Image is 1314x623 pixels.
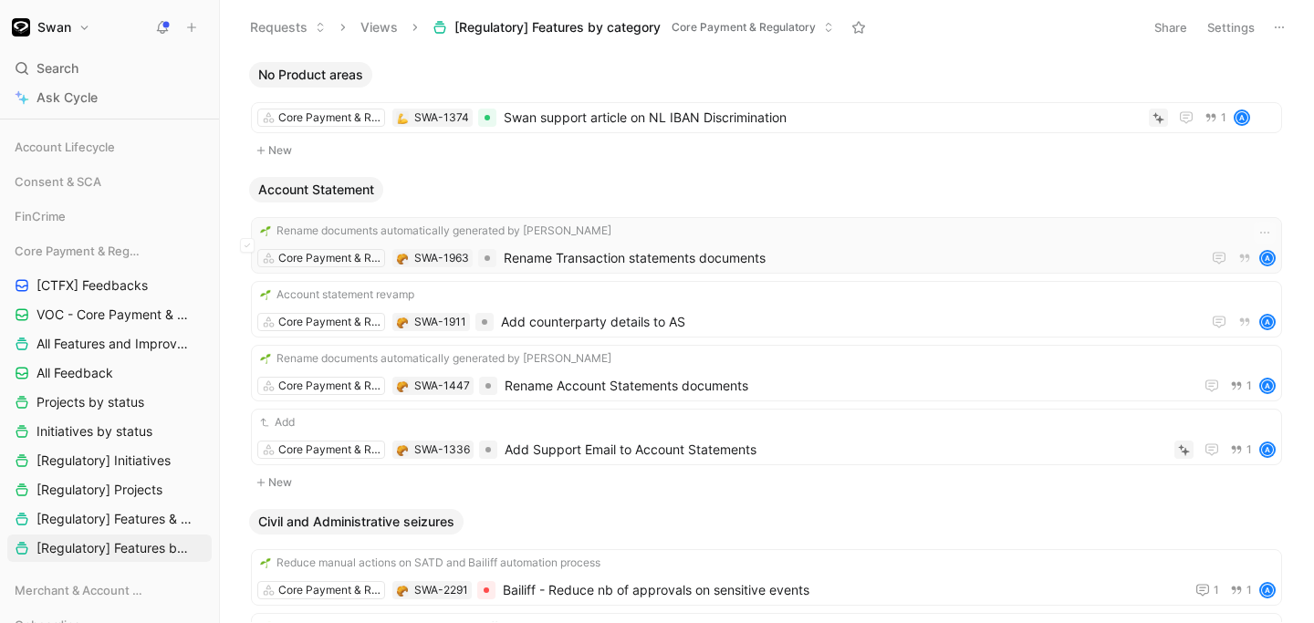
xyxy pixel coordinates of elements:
[276,554,600,572] span: Reduce manual actions on SATD and Bailiff automation process
[257,286,417,304] button: 🌱Account statement revamp
[504,247,1194,269] span: Rename Transaction statements documents
[397,445,408,456] img: 🥐
[260,557,271,568] img: 🌱
[257,413,297,431] button: Add
[278,249,381,267] div: Core Payment & Regulatory
[414,581,468,599] div: SWA-2291
[251,409,1282,465] a: AddCore Payment & Regulatory🥐SWA-1336Add Support Email to Account Statements1A
[36,481,162,499] span: [Regulatory] Projects
[242,62,1291,162] div: No Product areasNew
[414,249,469,267] div: SWA-1963
[251,281,1282,337] a: 🌱Account statement revampCore Payment & Regulatory🥐SWA-1911Add counterparty details to ASA
[397,381,408,392] img: 🥐
[1192,579,1223,601] button: 1
[15,581,143,599] span: Merchant & Account Funding
[454,18,661,36] span: [Regulatory] Features by category
[278,109,381,127] div: Core Payment & Regulatory
[397,586,408,597] img: 🥐
[276,286,414,304] span: Account statement revamp
[7,476,212,504] a: [Regulatory] Projects
[1146,15,1195,40] button: Share
[36,539,191,557] span: [Regulatory] Features by category
[7,202,212,230] div: FinCrime
[260,225,271,236] img: 🌱
[7,447,212,474] a: [Regulatory] Initiatives
[36,306,191,324] span: VOC - Core Payment & Regulatory
[7,330,212,358] a: All Features and Improvements by status
[1201,108,1230,128] button: 1
[1236,111,1248,124] div: A
[7,272,212,299] a: [CTFX] Feedbacks
[249,62,372,88] button: No Product areas
[36,87,98,109] span: Ask Cycle
[672,18,816,36] span: Core Payment & Regulatory
[12,18,30,36] img: Swan
[7,359,212,387] a: All Feedback
[396,111,409,124] button: 💪
[7,237,212,265] div: Core Payment & Regulatory
[1246,585,1252,596] span: 1
[260,289,271,300] img: 🌱
[278,581,381,599] div: Core Payment & Regulatory
[1261,252,1274,265] div: A
[397,254,408,265] img: 🥐
[258,513,454,531] span: Civil and Administrative seizures
[1226,376,1256,396] button: 1
[1199,15,1263,40] button: Settings
[7,535,212,562] a: [Regulatory] Features by category
[396,316,409,328] button: 🥐
[414,377,470,395] div: SWA-1447
[251,345,1282,401] a: 🌱Rename documents automatically generated by [PERSON_NAME]Core Payment & Regulatory🥐SWA-1447Renam...
[36,364,113,382] span: All Feedback
[36,422,152,441] span: Initiatives by status
[397,317,408,328] img: 🥐
[1261,379,1274,392] div: A
[257,349,614,368] button: 🌱Rename documents automatically generated by [PERSON_NAME]
[414,109,469,127] div: SWA-1374
[504,107,1142,129] span: Swan support article on NL IBAN Discrimination
[1226,580,1256,600] button: 1
[260,353,271,364] img: 🌱
[1221,112,1226,123] span: 1
[7,168,212,195] div: Consent & SCA
[505,375,1186,397] span: Rename Account Statements documents
[15,138,115,156] span: Account Lifecycle
[7,418,212,445] a: Initiatives by status
[278,441,381,459] div: Core Payment & Regulatory
[352,14,406,41] button: Views
[424,14,842,41] button: [Regulatory] Features by categoryCore Payment & Regulatory
[278,313,381,331] div: Core Payment & Regulatory
[37,19,71,36] h1: Swan
[7,576,212,604] div: Merchant & Account Funding
[249,177,383,202] button: Account Statement
[7,389,212,416] a: Projects by status
[1261,584,1274,597] div: A
[7,55,212,82] div: Search
[1261,443,1274,456] div: A
[249,472,1284,493] button: New
[7,301,212,328] a: VOC - Core Payment & Regulatory
[396,584,409,597] div: 🥐
[36,335,193,353] span: All Features and Improvements by status
[396,443,409,456] div: 🥐
[7,237,212,562] div: Core Payment & Regulatory[CTFX] FeedbacksVOC - Core Payment & RegulatoryAll Features and Improvem...
[15,207,66,225] span: FinCrime
[1261,316,1274,328] div: A
[7,84,212,111] a: Ask Cycle
[278,377,381,395] div: Core Payment & Regulatory
[7,576,212,609] div: Merchant & Account Funding
[501,311,1194,333] span: Add counterparty details to AS
[36,452,171,470] span: [Regulatory] Initiatives
[1246,444,1252,455] span: 1
[414,313,466,331] div: SWA-1911
[15,172,101,191] span: Consent & SCA
[396,252,409,265] button: 🥐
[257,554,603,572] button: 🌱Reduce manual actions on SATD and Bailiff automation process
[503,579,1177,601] span: Bailiff - Reduce nb of approvals on sensitive events
[1226,440,1256,460] button: 1
[396,379,409,392] div: 🥐
[251,549,1282,606] a: 🌱Reduce manual actions on SATD and Bailiff automation processCore Payment & Regulatory🥐SWA-2291Ba...
[249,509,464,535] button: Civil and Administrative seizures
